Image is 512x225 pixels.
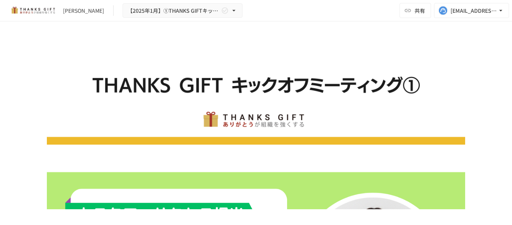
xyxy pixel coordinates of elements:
button: 共有 [400,3,431,18]
button: [EMAIL_ADDRESS][DOMAIN_NAME] [434,3,509,18]
div: [PERSON_NAME] [63,7,104,15]
img: G0WxmcJ0THrQxNO0XY7PBNzv3AFOxoYAtgSyvpL7cek [47,40,465,145]
div: [EMAIL_ADDRESS][DOMAIN_NAME] [451,6,497,15]
img: mMP1OxWUAhQbsRWCurg7vIHe5HqDpP7qZo7fRoNLXQh [9,5,57,17]
span: 共有 [415,6,425,15]
span: 【2025年1月】①THANKS GIFTキックオフMTG [127,6,220,15]
button: 【2025年1月】①THANKS GIFTキックオフMTG [123,3,243,18]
